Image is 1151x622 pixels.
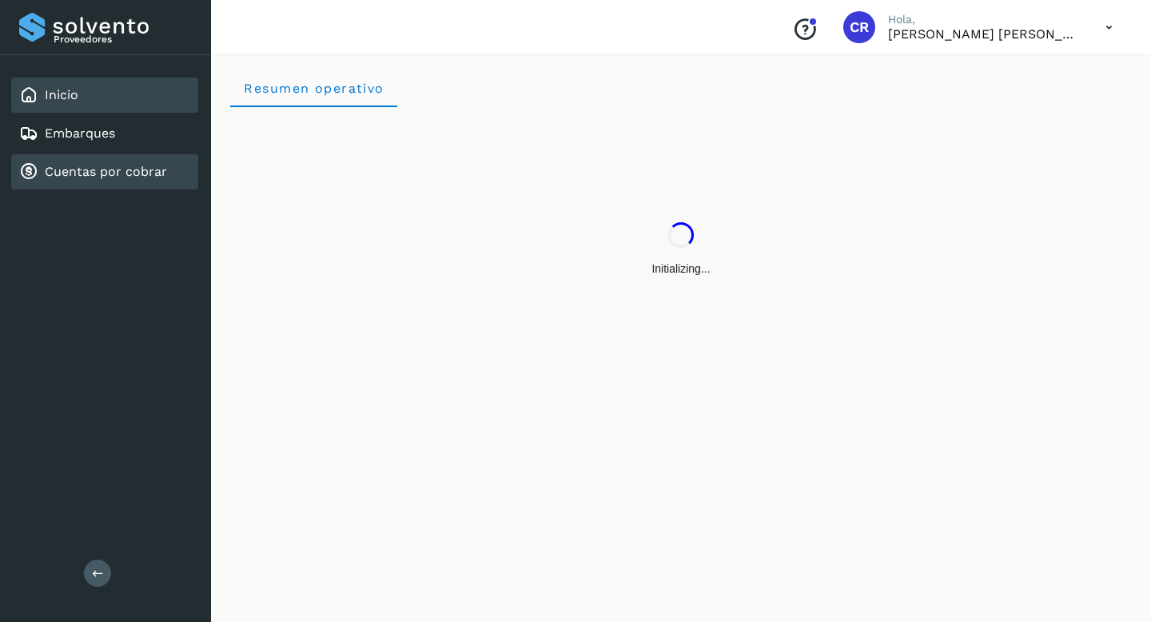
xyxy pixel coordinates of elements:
div: Cuentas por cobrar [11,154,198,189]
span: Resumen operativo [243,81,384,96]
a: Embarques [45,126,115,141]
a: Cuentas por cobrar [45,164,167,179]
div: Inicio [11,78,198,113]
p: Hola, [888,13,1080,26]
p: Proveedores [54,34,192,45]
p: CARLOS RODOLFO BELLI PEDRAZA [888,26,1080,42]
div: Embarques [11,116,198,151]
a: Inicio [45,87,78,102]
